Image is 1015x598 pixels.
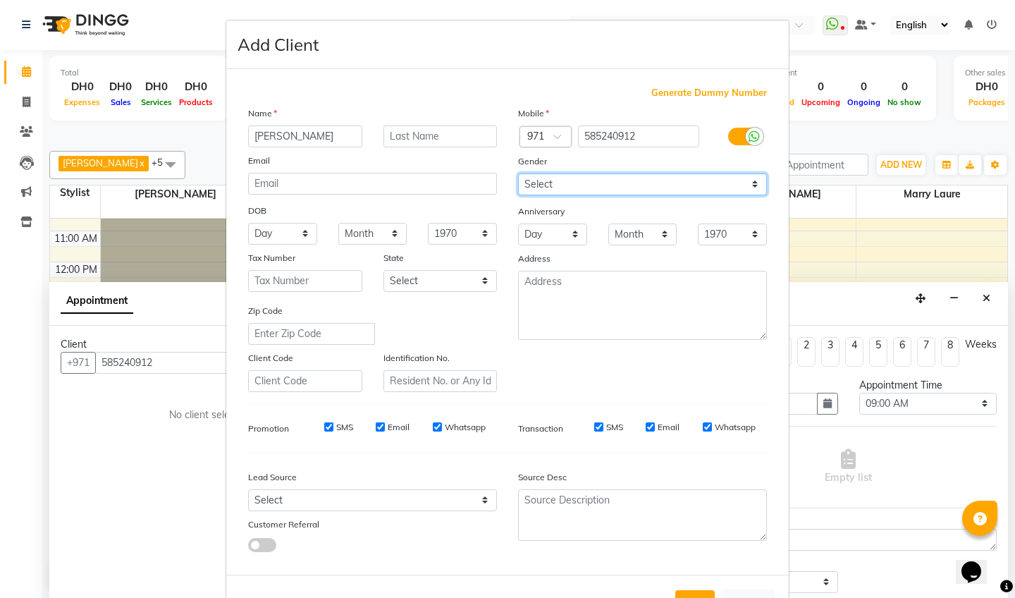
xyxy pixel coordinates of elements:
label: DOB [248,205,266,217]
label: Address [518,252,550,265]
label: Zip Code [248,305,283,317]
label: Name [248,107,277,120]
input: First Name [248,126,362,147]
label: Identification No. [383,352,450,365]
label: Email [388,421,410,434]
label: State [383,252,404,264]
input: Email [248,173,497,195]
label: Tax Number [248,252,295,264]
input: Mobile [578,126,700,147]
span: Generate Dummy Number [651,86,767,100]
h4: Add Client [238,32,319,57]
label: SMS [336,421,353,434]
input: Tax Number [248,270,362,292]
label: Lead Source [248,471,297,484]
label: Email [248,154,270,167]
input: Enter Zip Code [248,323,375,345]
label: Source Desc [518,471,567,484]
label: Anniversary [518,205,565,218]
label: Whatsapp [445,421,486,434]
input: Resident No. or Any Id [383,370,498,392]
input: Last Name [383,126,498,147]
label: SMS [606,421,623,434]
label: Whatsapp [715,421,756,434]
label: Transaction [518,422,563,435]
input: Client Code [248,370,362,392]
label: Promotion [248,422,289,435]
label: Client Code [248,352,293,365]
label: Gender [518,155,547,168]
label: Email [658,421,679,434]
label: Customer Referral [248,518,319,531]
label: Mobile [518,107,549,120]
